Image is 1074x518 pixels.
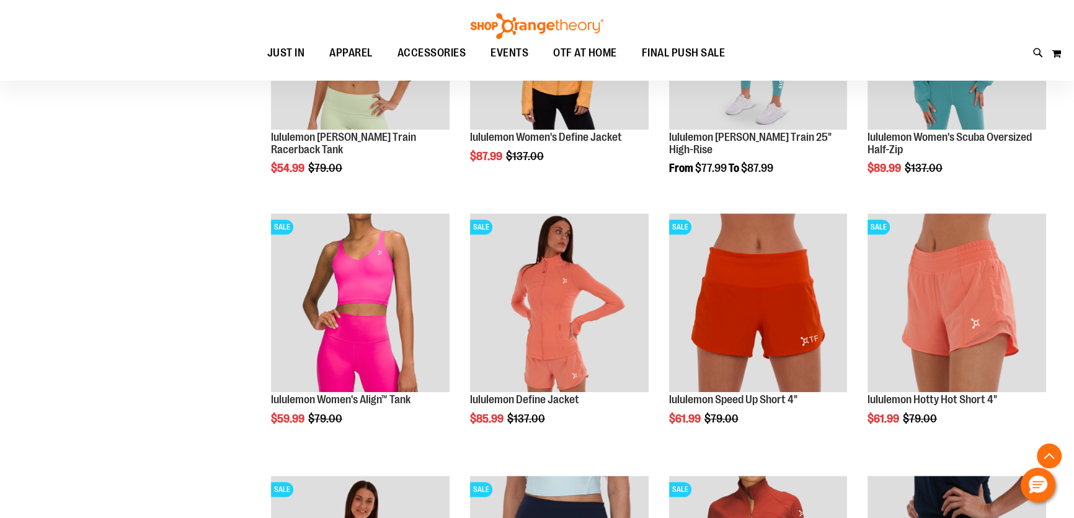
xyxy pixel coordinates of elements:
[478,39,541,68] a: EVENTS
[669,131,831,156] a: lululemon [PERSON_NAME] Train 25" High-Rise
[861,207,1052,457] div: product
[669,393,797,406] a: lululemon Speed Up Short 4"
[669,413,703,425] span: $61.99
[464,207,655,457] div: product
[271,393,411,406] a: lululemon Women's Align™ Tank
[308,162,344,174] span: $79.00
[903,413,939,425] span: $79.00
[741,162,773,174] span: $87.99
[663,207,854,457] div: product
[868,213,1046,394] a: lululemon Hotty Hot Short 4"SALE
[267,39,305,67] span: JUST IN
[729,162,739,174] span: To
[385,39,479,68] a: ACCESSORIES
[669,213,848,394] a: Product image for lululemon Speed Up Short 4"SALE
[329,39,373,67] span: APPAREL
[470,482,492,497] span: SALE
[905,162,944,174] span: $137.00
[669,482,691,497] span: SALE
[469,13,605,39] img: Shop Orangetheory
[669,220,691,234] span: SALE
[470,131,622,143] a: lululemon Women's Define Jacket
[271,162,306,174] span: $54.99
[868,220,890,234] span: SALE
[868,413,901,425] span: $61.99
[669,213,848,392] img: Product image for lululemon Speed Up Short 4"
[317,39,385,67] a: APPAREL
[470,150,504,163] span: $87.99
[397,39,466,67] span: ACCESSORIES
[271,413,306,425] span: $59.99
[868,213,1046,392] img: lululemon Hotty Hot Short 4"
[271,131,416,156] a: lululemon [PERSON_NAME] Train Racerback Tank
[470,213,649,392] img: Product image for lululemon Define Jacket
[470,220,492,234] span: SALE
[271,220,293,234] span: SALE
[470,213,649,394] a: Product image for lululemon Define JacketSALE
[642,39,726,67] span: FINAL PUSH SALE
[507,413,547,425] span: $137.00
[470,413,505,425] span: $85.99
[255,39,317,68] a: JUST IN
[704,413,740,425] span: $79.00
[490,39,528,67] span: EVENTS
[271,482,293,497] span: SALE
[1037,444,1062,468] button: Back To Top
[868,162,903,174] span: $89.99
[506,150,546,163] span: $137.00
[695,162,727,174] span: $77.99
[271,213,450,394] a: Product image for lululemon Womens Align TankSALE
[868,393,997,406] a: lululemon Hotty Hot Short 4"
[265,207,456,457] div: product
[553,39,617,67] span: OTF AT HOME
[629,39,738,68] a: FINAL PUSH SALE
[669,162,693,174] span: From
[470,393,579,406] a: lululemon Define Jacket
[271,213,450,392] img: Product image for lululemon Womens Align Tank
[1021,468,1055,502] button: Hello, have a question? Let’s chat.
[541,39,629,68] a: OTF AT HOME
[868,131,1032,156] a: lululemon Women's Scuba Oversized Half-Zip
[308,413,344,425] span: $79.00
